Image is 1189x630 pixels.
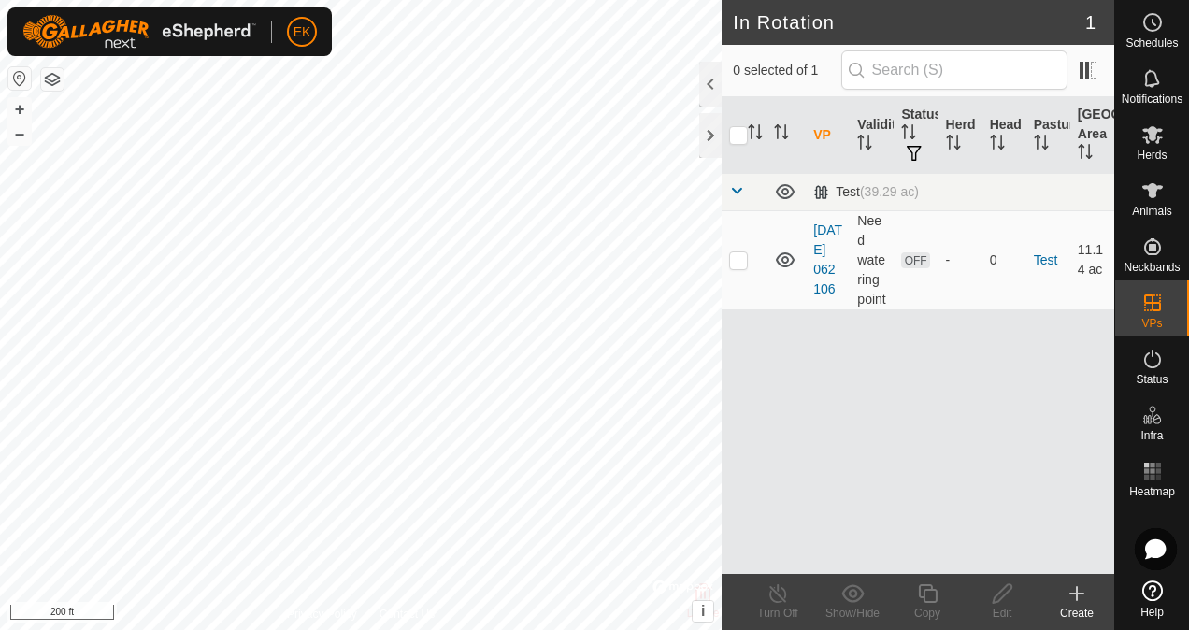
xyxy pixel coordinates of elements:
button: Reset Map [8,67,31,90]
span: Help [1140,607,1164,618]
div: - [946,251,975,270]
div: Create [1039,605,1114,622]
span: 0 selected of 1 [733,61,840,80]
div: Copy [890,605,965,622]
a: Test [1034,252,1058,267]
span: Heatmap [1129,486,1175,497]
span: OFF [901,252,929,268]
div: Test [813,184,919,200]
th: Head [982,97,1026,174]
p-sorticon: Activate to sort [857,137,872,152]
a: [DATE] 062106 [813,222,842,296]
th: Validity [850,97,894,174]
p-sorticon: Activate to sort [1034,137,1049,152]
img: Gallagher Logo [22,15,256,49]
p-sorticon: Activate to sort [901,127,916,142]
div: Show/Hide [815,605,890,622]
span: (39.29 ac) [860,184,919,199]
span: Schedules [1125,37,1178,49]
th: Pasture [1026,97,1070,174]
p-sorticon: Activate to sort [990,137,1005,152]
p-sorticon: Activate to sort [774,127,789,142]
button: – [8,122,31,145]
span: 1 [1085,8,1096,36]
button: + [8,98,31,121]
td: Need watering point [850,210,894,309]
span: Neckbands [1124,262,1180,273]
th: Herd [938,97,982,174]
span: Infra [1140,430,1163,441]
span: EK [294,22,311,42]
h2: In Rotation [733,11,1085,34]
p-sorticon: Activate to sort [946,137,961,152]
a: Contact Us [380,606,435,623]
button: i [693,601,713,622]
span: i [701,603,705,619]
input: Search (S) [841,50,1067,90]
th: [GEOGRAPHIC_DATA] Area [1070,97,1114,174]
button: Map Layers [41,68,64,91]
a: Privacy Policy [287,606,357,623]
span: VPs [1141,318,1162,329]
span: Status [1136,374,1168,385]
a: Help [1115,573,1189,625]
th: Status [894,97,938,174]
td: 11.14 ac [1070,210,1114,309]
span: Animals [1132,206,1172,217]
span: Notifications [1122,93,1182,105]
p-sorticon: Activate to sort [748,127,763,142]
span: Herds [1137,150,1167,161]
div: Edit [965,605,1039,622]
td: 0 [982,210,1026,309]
th: VP [806,97,850,174]
p-sorticon: Activate to sort [1078,147,1093,162]
div: Turn Off [740,605,815,622]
